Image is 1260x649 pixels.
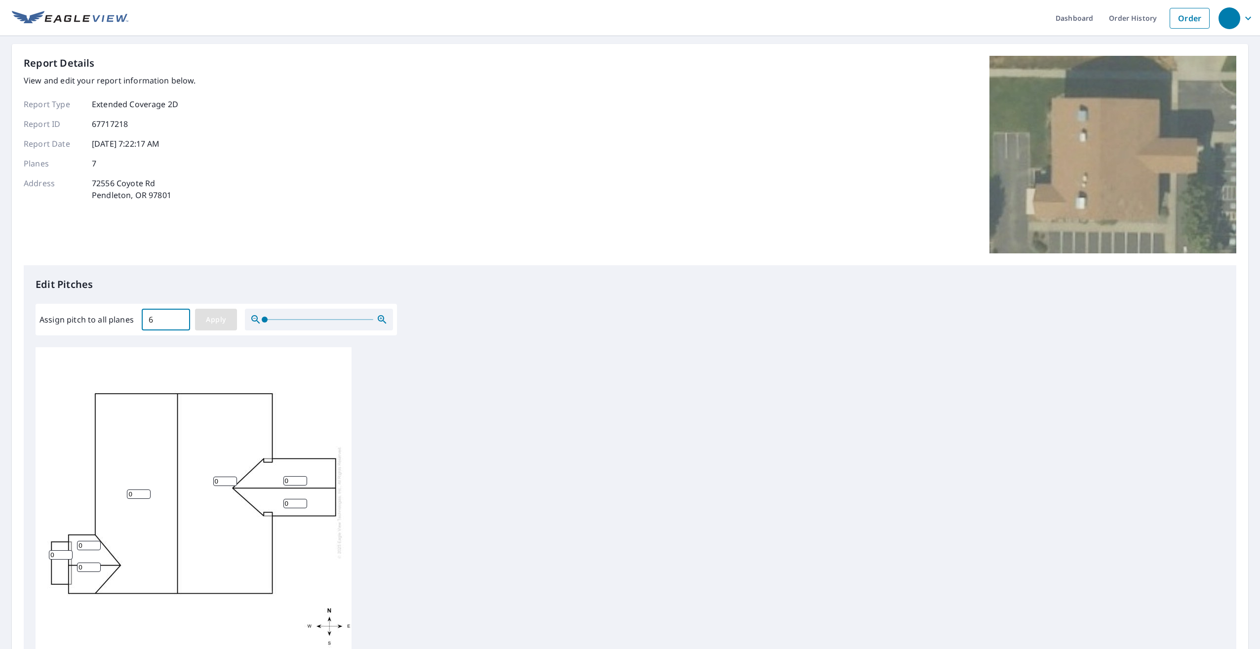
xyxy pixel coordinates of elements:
p: 72556 Coyote Rd Pendleton, OR 97801 [92,177,171,201]
p: View and edit your report information below. [24,75,196,86]
p: 7 [92,158,96,169]
img: EV Logo [12,11,128,26]
p: Report Date [24,138,83,150]
p: Edit Pitches [36,277,1224,292]
label: Assign pitch to all planes [39,314,134,325]
span: Apply [203,314,229,326]
p: Extended Coverage 2D [92,98,178,110]
p: 67717218 [92,118,128,130]
button: Apply [195,309,237,330]
p: Report ID [24,118,83,130]
p: Report Type [24,98,83,110]
input: 00.0 [142,306,190,333]
p: Address [24,177,83,201]
p: [DATE] 7:22:17 AM [92,138,160,150]
a: Order [1170,8,1210,29]
p: Report Details [24,56,95,71]
img: Top image [989,56,1236,253]
p: Planes [24,158,83,169]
